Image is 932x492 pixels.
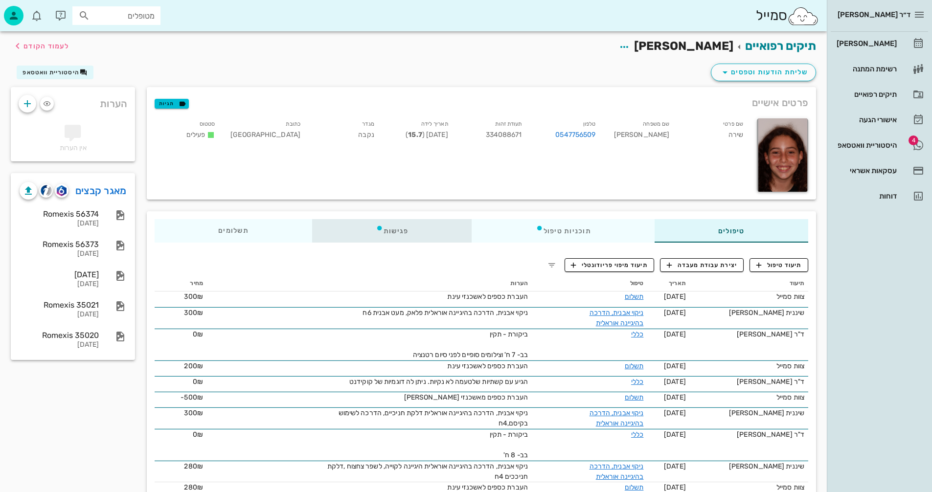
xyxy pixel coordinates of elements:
[664,378,686,386] span: [DATE]
[831,108,928,132] a: אישורי הגעה
[20,240,99,249] div: Romexis 56373
[20,300,99,310] div: Romexis 35021
[193,430,203,439] span: 0₪
[677,116,751,146] div: שירה
[404,393,528,402] span: העברת כספים מאשכנזי [PERSON_NAME]
[631,378,643,386] a: כללי
[694,361,804,371] div: צוות סמייל
[625,393,644,402] a: תשלום
[200,121,215,127] small: סטטוס
[20,280,99,289] div: [DATE]
[406,131,448,139] span: [DATE] ( )
[193,330,203,338] span: 0₪
[11,87,135,115] div: הערות
[12,37,69,55] button: לעמוד הקודם
[362,121,374,127] small: מגדר
[339,409,528,427] span: ניקוי אבנית, הדרכה בהיגיינה אוראלית דלקת חניכיים, הדרכה לשימוש בקיסם,4ח
[486,131,522,139] span: 334088671
[23,42,69,50] span: לעמוד הקודם
[408,131,422,139] strong: 15.7
[664,393,686,402] span: [DATE]
[625,292,644,301] a: תשלום
[421,121,448,127] small: תאריך לידה
[664,483,686,492] span: [DATE]
[55,184,68,198] button: romexis logo
[155,99,189,109] button: תגיות
[631,330,643,338] a: כללי
[664,409,686,417] span: [DATE]
[447,483,527,492] span: העברת כספים לאשכנזי עינת
[647,276,689,291] th: תאריך
[447,292,527,301] span: העברת כספים לאשכנזי עינת
[835,116,897,124] div: אישורי הגעה
[363,309,527,317] span: ניקוי אבנית, הדרכה בהיגיינה אוראלית פלאק, מעט אבנית 6ח
[909,135,918,145] span: תג
[308,116,382,146] div: נקבה
[694,408,804,418] div: שיננית [PERSON_NAME]
[571,261,648,269] span: תיעוד מיפוי פריודונטלי
[565,258,655,272] button: תיעוד מיפוי פריודונטלי
[655,219,808,243] div: טיפולים
[181,393,203,402] span: ‎-500₪
[831,184,928,208] a: דוחות
[664,330,686,338] span: [DATE]
[39,184,53,198] button: cliniview logo
[667,261,737,269] span: יצירת עבודת מעבדה
[711,64,816,81] button: שליחת הודעות וטפסים
[625,483,644,492] a: תשלום
[20,220,99,228] div: [DATE]
[664,309,686,317] span: [DATE]
[831,159,928,182] a: עסקאות אשראי
[193,378,203,386] span: 0₪
[495,121,522,127] small: תעודת זהות
[831,83,928,106] a: תיקים רפואיים
[20,250,99,258] div: [DATE]
[835,90,897,98] div: תיקים רפואיים
[694,291,804,302] div: צוות סמייל
[660,258,744,272] button: יצירת עבודת מעבדה
[664,462,686,470] span: [DATE]
[831,32,928,55] a: [PERSON_NAME]
[327,462,528,481] span: ניקוי אבנית, הדרכה בהיגיינה אוראלית היגיינה לקוייה, לשפר צחצוח ,דלקת חניככים 4ח
[184,409,203,417] span: 300₪
[207,276,532,291] th: הערות
[631,430,643,439] a: כללי
[694,308,804,318] div: שיננית [PERSON_NAME]
[184,292,203,301] span: 300₪
[29,8,35,14] span: תג
[20,209,99,219] div: Romexis 56374
[603,116,677,146] div: [PERSON_NAME]
[41,185,52,196] img: cliniview logo
[23,69,79,76] span: היסטוריית וואטסאפ
[625,362,644,370] a: תשלום
[590,309,644,327] a: ניקוי אבנית, הדרכה בהיגיינה אוראלית
[694,429,804,440] div: ד"ר [PERSON_NAME]
[413,330,528,359] span: ביקורת - תקין בב- 7 ח' וצילומים סופיים לפני סיום רטנציה
[590,409,644,427] a: ניקוי אבנית, הדרכה בהיגיינה אוראלית
[750,258,808,272] button: תיעוד טיפול
[719,67,808,78] span: שליחת הודעות וטפסים
[835,141,897,149] div: היסטוריית וואטסאפ
[230,131,300,139] span: [GEOGRAPHIC_DATA]
[184,362,203,370] span: 200₪
[745,39,816,53] a: תיקים רפואיים
[838,10,910,19] span: ד״ר [PERSON_NAME]
[159,99,184,108] span: תגיות
[490,430,528,459] span: ביקורת - תקין בב- 8 ח'
[694,392,804,403] div: צוות סמייל
[20,331,99,340] div: Romexis 35020
[787,6,819,26] img: SmileCloud logo
[20,341,99,349] div: [DATE]
[349,378,528,386] span: הגיע עם קשתיות שלטעמה לא נקיות. ניתן לה דוגמיות של קוקידנט
[186,131,205,139] span: פעילים
[831,57,928,81] a: רשימת המתנה
[831,134,928,157] a: תגהיסטוריית וואטסאפ
[583,121,596,127] small: טלפון
[664,292,686,301] span: [DATE]
[184,483,203,492] span: 280₪
[184,462,203,470] span: 280₪
[17,66,93,79] button: היסטוריית וואטסאפ
[752,95,808,111] span: פרטים אישיים
[286,121,300,127] small: כתובת
[60,144,87,152] span: אין הערות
